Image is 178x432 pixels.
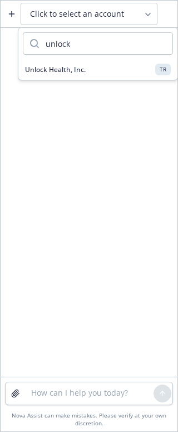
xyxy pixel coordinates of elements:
button: Click to select an account [21,3,157,25]
input: Search for account to chat with... [39,33,172,54]
button: Unlock Health, Inc.TR [18,59,177,80]
div: Nova Assist can make mistakes. Please verify at your own discretion. [5,412,173,427]
div: TR [155,64,171,75]
span: Unlock Health, Inc. [25,65,86,74]
svg: Search [30,39,39,48]
span: Click to select an account [30,8,124,20]
button: Create a new chat [3,5,21,23]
